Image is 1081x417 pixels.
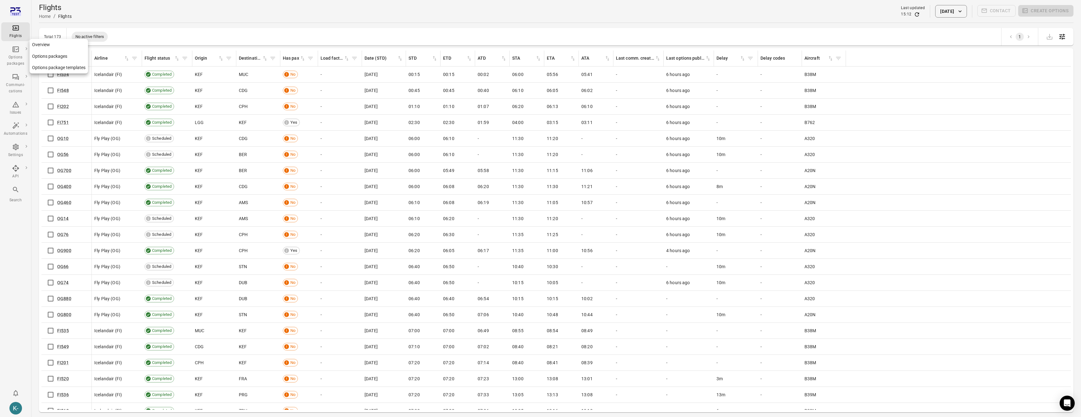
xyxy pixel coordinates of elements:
div: Sort by aircraft in ascending order [804,55,834,62]
span: CPH [239,231,248,238]
a: Overview [30,39,88,51]
span: AMS [239,199,248,206]
span: 6 hours ago [666,215,690,222]
span: 6 hours ago [666,167,690,174]
span: 00:45 [443,87,454,94]
a: FI520 [57,376,69,381]
div: - [321,199,359,206]
span: KEF [195,199,203,206]
div: Flights [4,33,27,39]
span: 11:21 [581,183,593,190]
a: OG900 [57,248,71,253]
span: KEF [195,135,203,142]
span: No [288,88,298,94]
div: STA [512,55,535,62]
span: Completed [150,120,174,126]
div: - [321,135,359,142]
div: - [581,231,611,238]
span: [DATE] [365,183,378,190]
span: Fly Play (OG) [94,135,120,142]
span: KEF [195,87,203,94]
a: OG700 [57,168,71,173]
div: - [760,135,799,142]
span: Please make a selection to create communications [977,5,1016,18]
span: 06:10 [581,103,593,110]
div: - [616,103,661,110]
div: - [321,167,359,174]
button: Filter by flight status [180,54,189,63]
h1: Flights [39,3,72,13]
span: [DATE] [365,215,378,222]
span: No [288,136,298,142]
div: - [478,215,507,222]
div: Sort by last communication created in ascending order [616,55,661,62]
span: 06:10 [409,199,420,206]
span: 06:00 [409,183,420,190]
div: Delay [716,55,739,62]
span: 11:35 [512,231,524,238]
span: 11:15 [547,167,558,174]
span: 06:02 [581,87,593,94]
span: 06:08 [443,199,454,206]
span: Fly Play (OG) [94,167,120,174]
span: Please make a selection to export [1043,33,1056,39]
span: 05:49 [443,167,454,174]
span: 03:11 [581,119,593,126]
span: BER [239,167,247,174]
span: No [288,168,298,174]
span: 06:30 [443,231,454,238]
span: KEF [239,119,247,126]
div: Sort by ATA in ascending order [581,55,611,62]
span: 06:00 [512,71,524,78]
span: [DATE] [365,199,378,206]
div: - [581,215,611,222]
span: Completed [150,168,174,174]
span: [DATE] [365,167,378,174]
span: [DATE] [365,151,378,158]
a: Options package templates [30,62,88,73]
span: CDG [239,183,248,190]
div: API [4,173,27,180]
span: No [288,200,298,206]
div: - [321,87,359,94]
div: Destination [239,55,262,62]
span: 06:13 [547,103,558,110]
button: [DATE] [935,5,967,18]
span: 00:15 [409,71,420,78]
button: Filter by has pax [306,54,315,63]
span: 06:00 [409,135,420,142]
span: Fly Play (OG) [94,231,120,238]
span: 6 hours ago [666,119,690,126]
span: 6 hours ago [666,183,690,190]
span: 06:20 [443,215,454,222]
span: B38M [804,71,816,78]
div: Sort by airline in ascending order [94,55,130,62]
a: OG56 [57,152,69,157]
div: - [321,71,359,78]
span: Fly Play (OG) [94,199,120,206]
a: OG76 [57,232,69,237]
span: 8m [716,183,723,190]
a: FI548 [57,88,69,93]
span: 11:06 [581,167,593,174]
div: - [321,119,359,126]
span: Scheduled [150,152,173,158]
span: Fly Play (OG) [94,151,120,158]
span: Filter by load factor [350,54,359,63]
div: Last comm. created [616,55,655,62]
a: FI568 [57,408,69,413]
span: 05:41 [581,71,593,78]
span: 06:20 [409,231,420,238]
span: A20N [804,183,816,190]
span: 06:08 [443,183,454,190]
div: Open Intercom Messenger [1060,396,1075,411]
span: 05:58 [478,167,489,174]
span: Icelandair (FI) [94,119,122,126]
span: A320 [804,135,815,142]
div: - [716,167,755,174]
span: Icelandair (FI) [94,103,122,110]
span: KEF [195,103,203,110]
div: Sort by ATD in ascending order [478,55,507,62]
div: - [321,215,359,222]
